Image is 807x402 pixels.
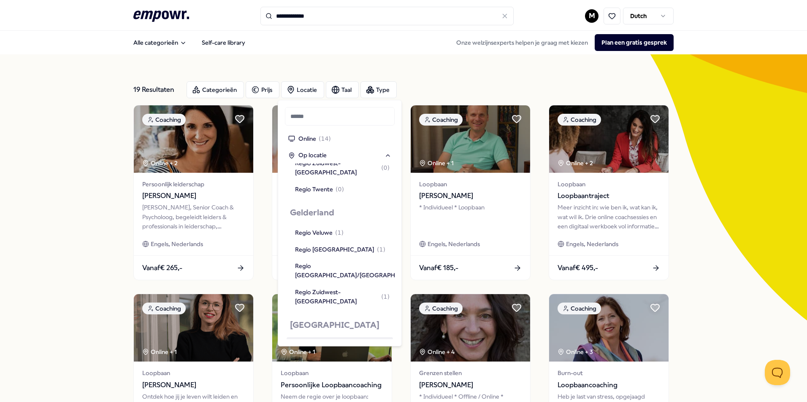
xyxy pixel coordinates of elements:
[281,380,383,391] span: Persoonlijke Loopbaancoaching
[566,239,618,249] span: Engels, Nederlands
[195,34,252,51] a: Self-care library
[326,81,359,98] button: Taal
[246,81,279,98] button: Prijs
[142,180,245,189] span: Persoonlijk leiderschap
[272,105,392,173] img: package image
[450,34,674,51] div: Onze welzijnsexperts helpen je graag met kiezen
[142,190,245,201] span: [PERSON_NAME]
[127,34,193,51] button: Alle categorieën
[151,239,203,249] span: Engels, Nederlands
[319,134,331,143] span: ( 14 )
[419,158,454,168] div: Online + 1
[411,294,530,362] img: package image
[419,368,522,378] span: Grenzen stellen
[558,347,593,356] div: Online + 3
[295,261,433,280] div: Regio [GEOGRAPHIC_DATA]/[GEOGRAPHIC_DATA]
[558,263,598,273] span: Vanaf € 495,-
[335,228,344,237] span: ( 1 )
[419,303,463,314] div: Coaching
[336,185,344,194] span: ( 0 )
[381,163,390,172] span: ( 0 )
[295,228,344,237] div: Regio Veluwe
[558,180,660,189] span: Loopbaan
[281,347,315,356] div: Online + 1
[134,105,253,173] img: package image
[558,190,660,201] span: Loopbaantraject
[295,245,385,254] div: Regio [GEOGRAPHIC_DATA]
[295,158,390,177] div: Regio Zuidwest-[GEOGRAPHIC_DATA]
[281,368,383,378] span: Loopbaan
[558,368,660,378] span: Burn-out
[765,360,790,385] iframe: Help Scout Beacon - Open
[133,105,254,280] a: package imageCoachingOnline + 2Persoonlijk leiderschap[PERSON_NAME][PERSON_NAME], Senior Coach & ...
[419,380,522,391] span: [PERSON_NAME]
[298,150,327,160] span: Op locatie
[187,81,244,98] button: Categorieën
[410,105,531,280] a: package imageCoachingOnline + 1Loopbaan[PERSON_NAME]* Individueel * LoopbaanEngels, NederlandsVan...
[281,81,324,98] button: Locatie
[558,303,601,314] div: Coaching
[272,105,392,280] a: package imageCoachingOnline + 3LoopbaanHarm-[PERSON_NAME]NOLOC gecertificeerd loopbaancoach in [G...
[260,7,514,25] input: Search for products, categories or subcategories
[419,190,522,201] span: [PERSON_NAME]
[142,263,182,273] span: Vanaf € 265,-
[295,185,344,194] div: Regio Twente
[419,263,458,273] span: Vanaf € 185,-
[595,34,674,51] button: Plan een gratis gesprek
[360,81,397,98] button: Type
[558,203,660,231] div: Meer inzicht in: wie ben ik, wat kan ik, wat wil ik. Drie online coachsessies en een digitaal wer...
[142,368,245,378] span: Loopbaan
[381,292,390,301] span: ( 1 )
[419,203,522,231] div: * Individueel * Loopbaan
[585,9,598,23] button: M
[142,203,245,231] div: [PERSON_NAME], Senior Coach & Psycholoog, begeleidt leiders & professionals in leiderschap, loopb...
[272,294,392,362] img: package image
[133,81,180,98] div: 19 Resultaten
[127,34,252,51] nav: Main
[419,180,522,189] span: Loopbaan
[142,303,186,314] div: Coaching
[298,134,316,143] span: Online
[549,105,669,280] a: package imageCoachingOnline + 2LoopbaanLoopbaantrajectMeer inzicht in: wie ben ik, wat kan ik, wa...
[377,245,385,254] span: ( 1 )
[285,163,395,339] div: Suggestions
[134,294,253,362] img: package image
[295,287,390,306] div: Regio Zuidwest-[GEOGRAPHIC_DATA]
[428,239,480,249] span: Engels, Nederlands
[558,380,660,391] span: Loopbaancoaching
[549,294,669,362] img: package image
[142,114,186,126] div: Coaching
[558,114,601,126] div: Coaching
[419,114,463,126] div: Coaching
[142,347,177,356] div: Online + 1
[142,158,178,168] div: Online + 2
[549,105,669,173] img: package image
[419,347,455,356] div: Online + 4
[558,158,593,168] div: Online + 2
[142,380,245,391] span: [PERSON_NAME]
[411,105,530,173] img: package image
